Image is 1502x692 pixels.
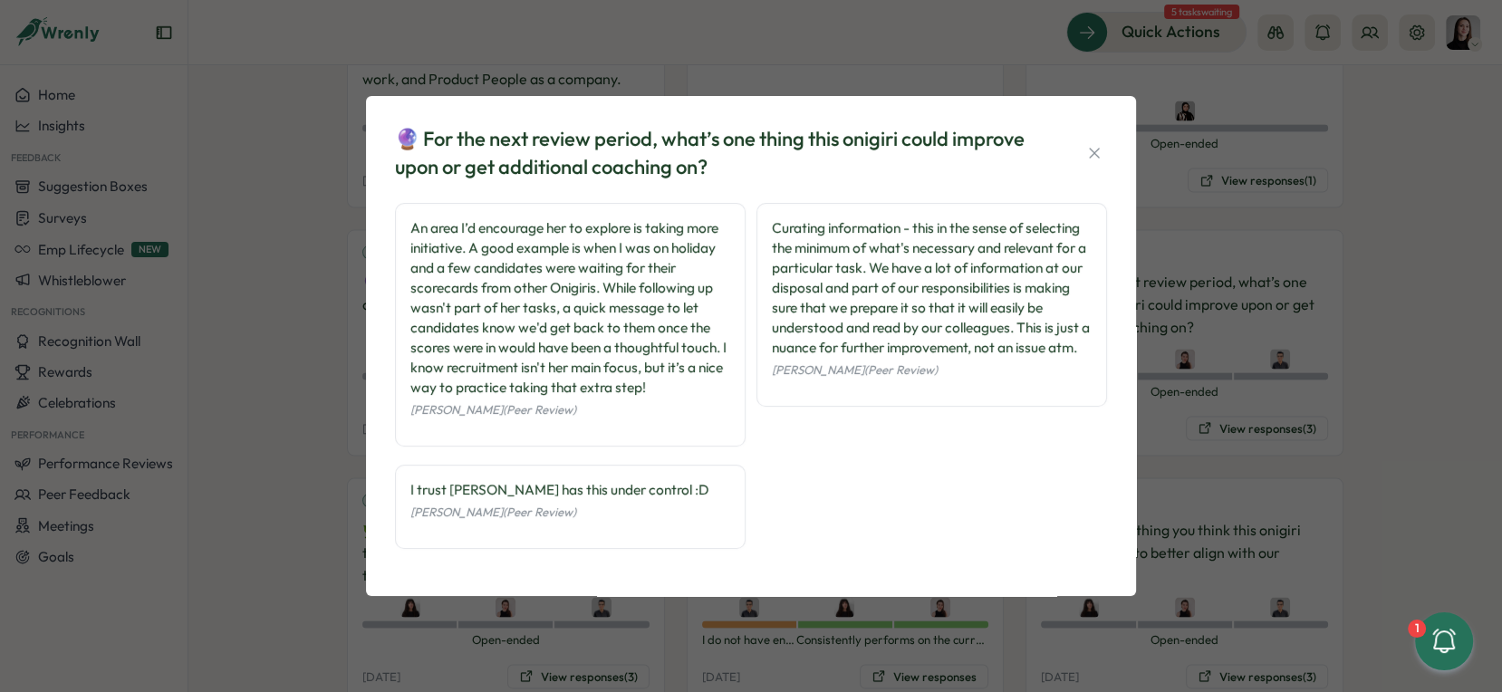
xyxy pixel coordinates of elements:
div: 1 [1408,620,1426,638]
span: [PERSON_NAME] (Peer Review) [410,402,576,417]
div: Curating information - this in the sense of selecting the minimum of what's necessary and relevan... [772,218,1092,358]
div: 🔮 For the next review period, what’s one thing this onigiri could improve upon or get additional ... [395,125,1038,181]
div: An area I’d encourage her to explore is taking more initiative. A good example is when I was on h... [410,218,730,398]
button: 1 [1415,612,1473,670]
span: [PERSON_NAME] (Peer Review) [410,505,576,519]
span: [PERSON_NAME] (Peer Review) [772,362,938,377]
div: I trust [PERSON_NAME] has this under control :D [410,480,730,500]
